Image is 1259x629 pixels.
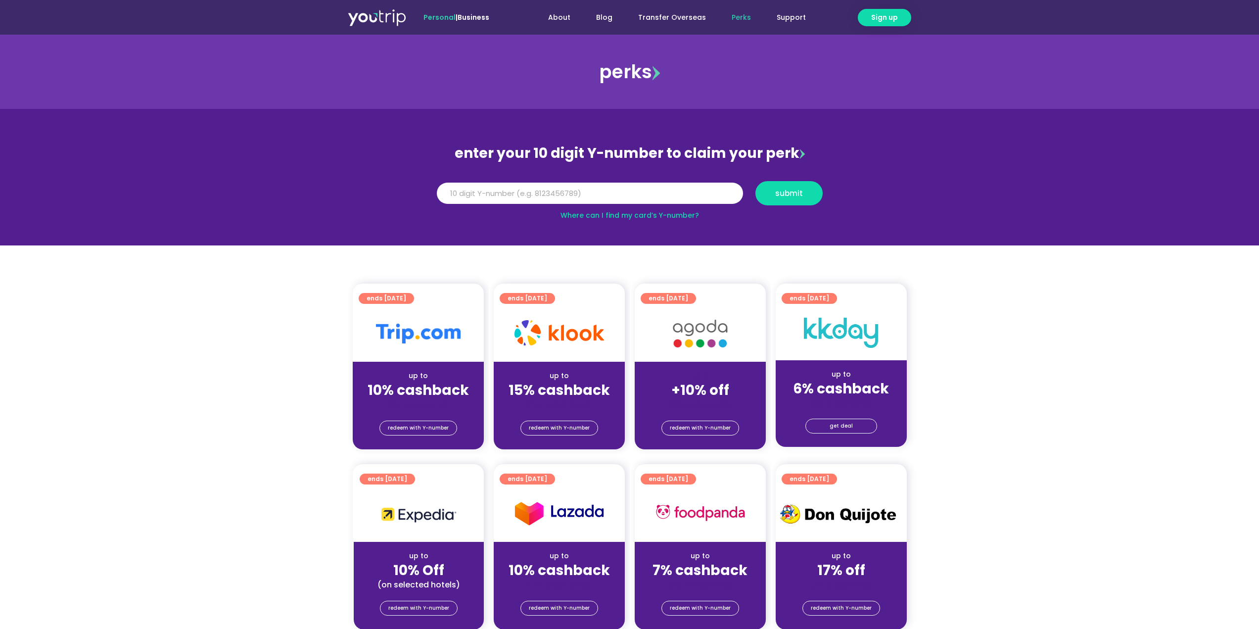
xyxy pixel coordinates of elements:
[520,421,598,435] a: redeem with Y-number
[502,551,617,561] div: up to
[784,580,899,590] div: (for stays only)
[755,181,823,205] button: submit
[380,601,458,616] a: redeem with Y-number
[830,419,853,433] span: get deal
[649,474,688,484] span: ends [DATE]
[388,601,449,615] span: redeem with Y-number
[775,190,803,197] span: submit
[393,561,444,580] strong: 10% Off
[509,381,610,400] strong: 15% cashback
[871,12,898,23] span: Sign up
[368,474,407,484] span: ends [DATE]
[661,601,739,616] a: redeem with Y-number
[423,12,489,22] span: |
[423,12,456,22] span: Personal
[670,601,731,615] span: redeem with Y-number
[502,399,617,410] div: (for stays only)
[671,381,729,400] strong: +10% off
[790,293,829,304] span: ends [DATE]
[529,601,590,615] span: redeem with Y-number
[643,580,758,590] div: (for stays only)
[802,601,880,616] a: redeem with Y-number
[643,399,758,410] div: (for stays only)
[661,421,739,435] a: redeem with Y-number
[367,293,406,304] span: ends [DATE]
[500,293,555,304] a: ends [DATE]
[670,421,731,435] span: redeem with Y-number
[509,561,610,580] strong: 10% cashback
[520,601,598,616] a: redeem with Y-number
[649,293,688,304] span: ends [DATE]
[361,371,476,381] div: up to
[805,419,877,434] a: get deal
[388,421,449,435] span: redeem with Y-number
[641,293,696,304] a: ends [DATE]
[432,141,828,166] div: enter your 10 digit Y-number to claim your perk
[653,561,747,580] strong: 7% cashback
[379,421,457,435] a: redeem with Y-number
[360,474,415,484] a: ends [DATE]
[362,580,476,590] div: (on selected hotels)
[529,421,590,435] span: redeem with Y-number
[368,381,469,400] strong: 10% cashback
[858,9,911,26] a: Sign up
[437,183,743,204] input: 10 digit Y-number (e.g. 8123456789)
[361,399,476,410] div: (for stays only)
[790,474,829,484] span: ends [DATE]
[583,8,625,27] a: Blog
[784,551,899,561] div: up to
[500,474,555,484] a: ends [DATE]
[784,398,899,408] div: (for stays only)
[508,474,547,484] span: ends [DATE]
[784,369,899,380] div: up to
[641,474,696,484] a: ends [DATE]
[643,551,758,561] div: up to
[362,551,476,561] div: up to
[691,371,709,381] span: up to
[560,210,699,220] a: Where can I find my card’s Y-number?
[782,474,837,484] a: ends [DATE]
[502,371,617,381] div: up to
[625,8,719,27] a: Transfer Overseas
[817,561,865,580] strong: 17% off
[764,8,819,27] a: Support
[502,580,617,590] div: (for stays only)
[359,293,414,304] a: ends [DATE]
[811,601,872,615] span: redeem with Y-number
[782,293,837,304] a: ends [DATE]
[719,8,764,27] a: Perks
[516,8,819,27] nav: Menu
[508,293,547,304] span: ends [DATE]
[437,181,823,213] form: Y Number
[535,8,583,27] a: About
[458,12,489,22] a: Business
[793,379,889,398] strong: 6% cashback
